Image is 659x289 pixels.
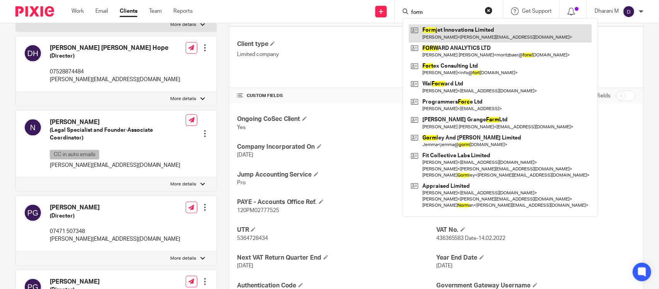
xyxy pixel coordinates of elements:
[436,263,452,269] span: [DATE]
[237,152,253,158] span: [DATE]
[237,180,246,185] span: Pro
[50,204,180,212] h4: [PERSON_NAME]
[50,212,180,220] h5: (Director)
[173,7,193,15] a: Reports
[237,198,436,206] h4: PAYE - Accounts Office Ref.
[237,171,436,179] h4: Jump Accounting Service
[436,236,506,241] span: 436365583 Date-14.02.2022
[50,235,180,243] p: [PERSON_NAME][EMAIL_ADDRESS][DOMAIN_NAME]
[623,5,635,18] img: svg%3E
[237,125,246,130] span: Yes
[50,68,180,76] p: 07528874484
[237,51,436,58] p: Limited company
[237,93,436,99] h4: CUSTOM FIELDS
[171,22,197,28] p: More details
[15,6,54,17] img: Pixie
[50,126,186,142] h5: (Legal Specialist and Founder-Associate Coordinator)
[237,208,279,213] span: 120PM02777525
[120,7,137,15] a: Clients
[50,44,180,52] h4: [PERSON_NAME] [PERSON_NAME] Hope
[410,9,480,16] input: Search
[237,254,436,262] h4: Next VAT Return Quarter End
[71,7,84,15] a: Work
[237,263,253,269] span: [DATE]
[171,96,197,102] p: More details
[171,255,197,262] p: More details
[50,76,180,83] p: [PERSON_NAME][EMAIL_ADDRESS][DOMAIN_NAME]
[50,118,186,126] h4: [PERSON_NAME]
[24,118,42,137] img: svg%3E
[237,226,436,234] h4: UTR
[237,115,436,123] h4: Ongoing CoSec Client
[50,278,180,286] h4: [PERSON_NAME]
[237,143,436,151] h4: Company Incorporated On
[24,204,42,222] img: svg%3E
[485,7,493,14] button: Clear
[436,254,635,262] h4: Year End Date
[595,7,619,15] p: Dharani M
[50,52,180,60] h5: (Director)
[149,7,162,15] a: Team
[50,228,180,235] p: 07471 507348
[24,44,42,63] img: svg%3E
[237,40,436,48] h4: Client type
[436,226,635,234] h4: VAT No.
[171,181,197,187] p: More details
[50,161,186,169] p: [PERSON_NAME][EMAIL_ADDRESS][DOMAIN_NAME]
[237,236,268,241] span: 5364728434
[50,150,99,160] p: CC in auto emails
[95,7,108,15] a: Email
[522,8,552,14] span: Get Support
